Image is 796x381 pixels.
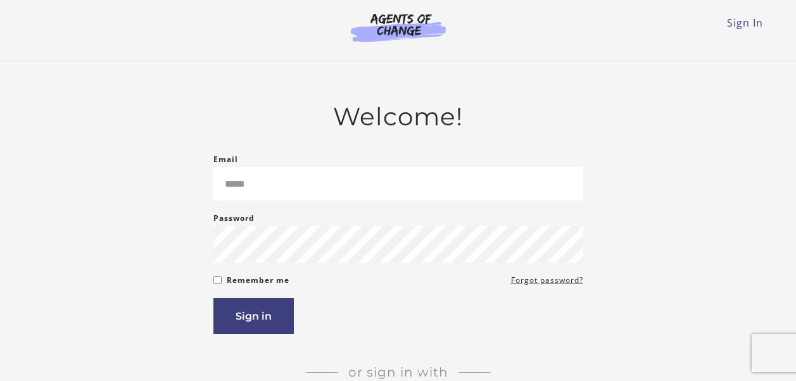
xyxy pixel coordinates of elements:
img: Agents of Change Logo [338,13,459,42]
span: Or sign in with [338,365,458,380]
label: Email [213,152,238,167]
label: Remember me [227,273,289,288]
button: Sign in [213,298,294,334]
a: Sign In [727,16,763,30]
a: Forgot password? [511,273,583,288]
label: Password [213,211,255,226]
h2: Welcome! [213,102,583,132]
